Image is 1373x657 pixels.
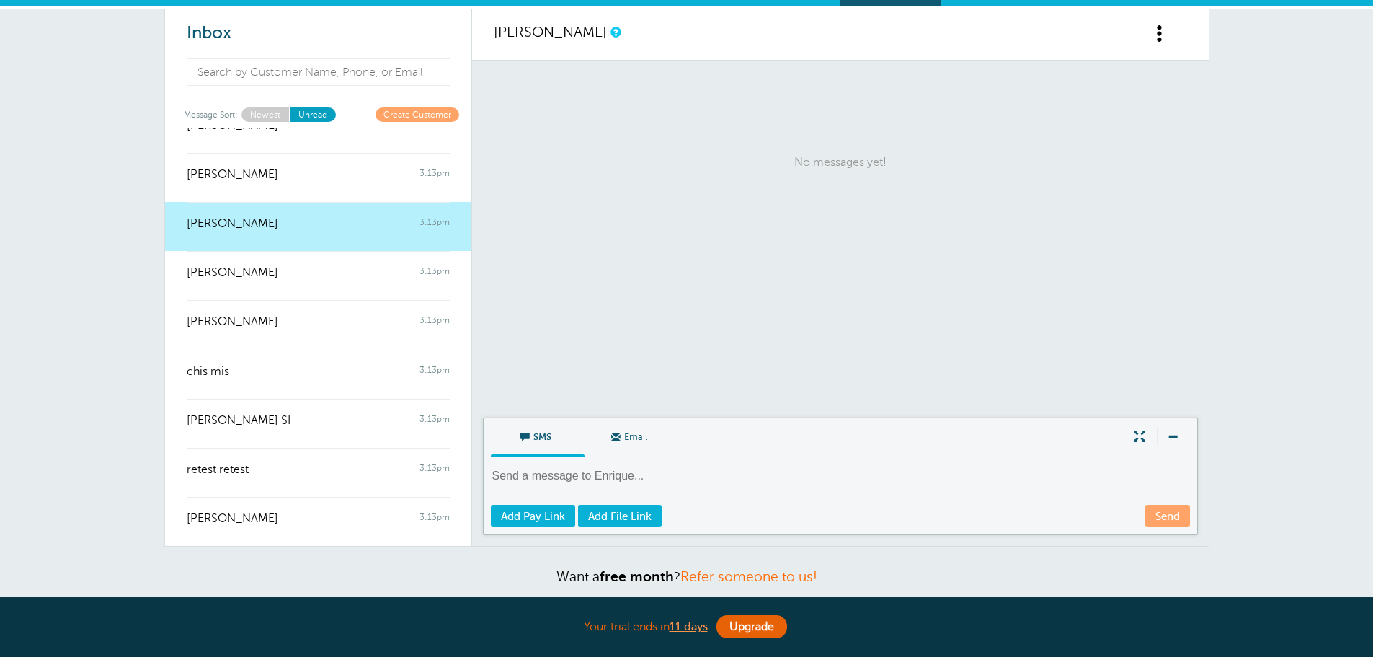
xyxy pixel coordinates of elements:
input: Search by Customer Name, Phone, or Email [187,58,451,86]
p: No messages yet! [494,75,1187,250]
a: [PERSON_NAME] 3:13pm [165,497,471,546]
a: chis mis 3:13pm [165,350,471,399]
a: Create Customer [376,107,459,121]
div: Your trial ends in . [326,612,1047,643]
span: retest retest [187,463,249,477]
a: Upgrade [716,615,787,638]
a: [PERSON_NAME] [494,24,607,40]
a: 11 days [670,620,708,633]
a: [PERSON_NAME] 3:13pm [165,251,471,300]
a: [PERSON_NAME] 3:13pm [165,153,471,202]
a: [PERSON_NAME] 3:13pm [165,202,471,251]
span: 3:13pm [419,414,450,428]
p: Want a ? [164,568,1209,585]
a: Add Pay Link [491,505,575,527]
span: Add File Link [588,511,652,522]
a: This is a history of all communications between GoReminders and your customer. [610,27,619,37]
span: [PERSON_NAME] SI [187,414,290,428]
span: [PERSON_NAME] [187,512,278,526]
a: Unread [289,107,336,121]
span: SMS [502,418,574,453]
span: 3:13pm [419,266,450,280]
span: 3:13pm [419,463,450,477]
a: Refer someone to us! [680,569,817,584]
a: Add File Link [578,505,662,527]
span: Email [595,418,667,453]
a: [PERSON_NAME] 3:13pm [165,104,471,153]
span: 3:13pm [419,168,450,182]
span: 3:13pm [419,512,450,526]
span: [PERSON_NAME] [187,266,278,280]
h2: Inbox [187,23,450,44]
span: 3:13pm [419,315,450,329]
strong: free month [600,569,674,584]
a: [PERSON_NAME] 3:13pm [165,300,471,349]
span: Message Sort: [184,107,238,121]
a: Newest [241,107,289,121]
a: [PERSON_NAME] SI 3:13pm [165,399,471,448]
span: 3:13pm [419,217,450,231]
span: [PERSON_NAME] [187,168,278,182]
a: Send [1145,505,1190,527]
span: [PERSON_NAME] [187,217,278,231]
span: chis mis [187,365,229,379]
span: [PERSON_NAME] [187,315,278,329]
span: 3:13pm [419,365,450,379]
span: Add Pay Link [501,511,565,522]
a: retest retest 3:13pm [165,448,471,497]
